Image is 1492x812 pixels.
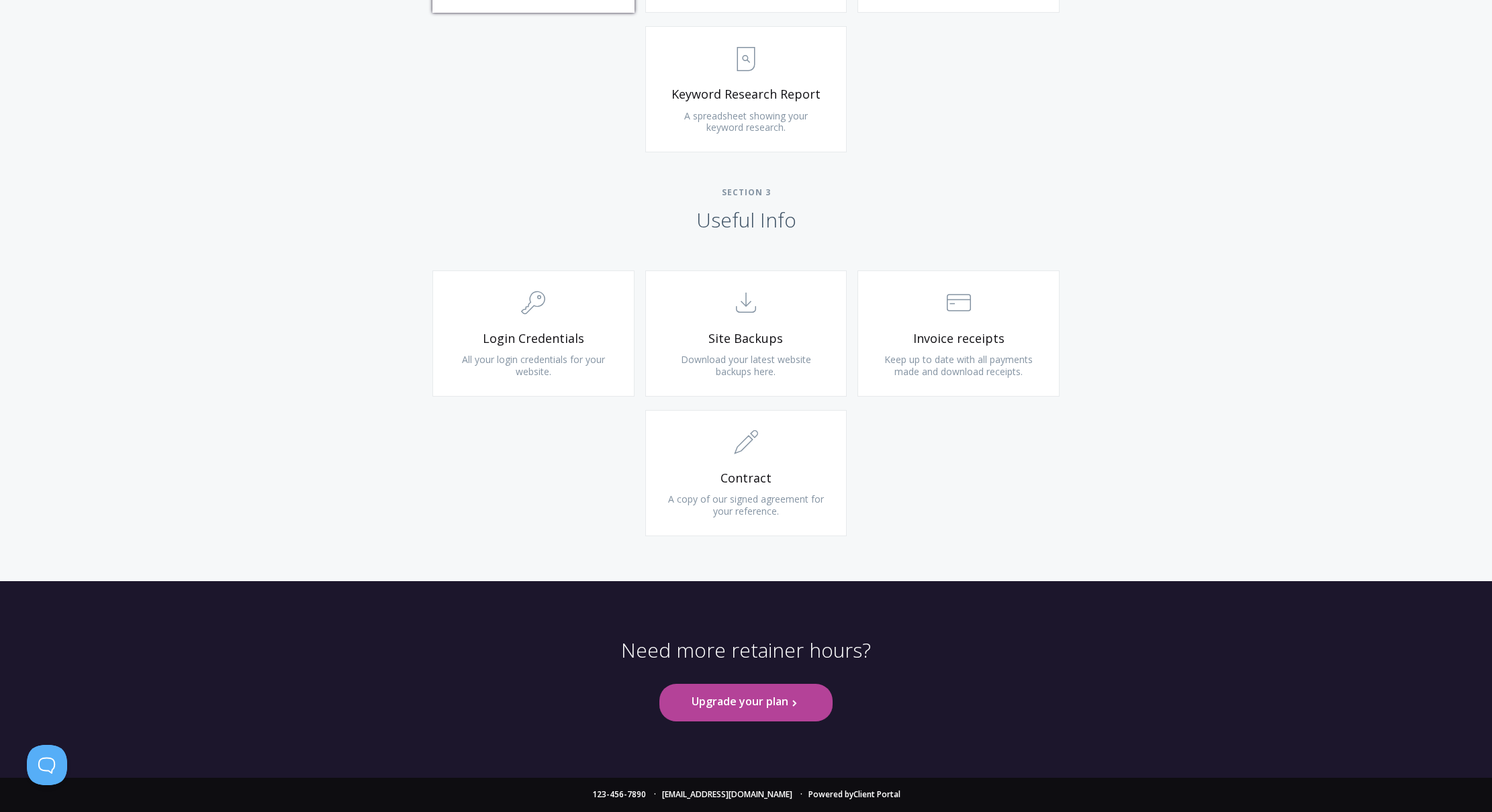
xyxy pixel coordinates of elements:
[878,331,1039,346] span: Invoice receipts
[662,789,792,800] a: [EMAIL_ADDRESS][DOMAIN_NAME]
[668,493,824,517] span: A copy of our signed agreement for your reference.
[681,353,811,378] span: Download your latest website backups here.
[621,638,871,684] p: Need more retainer hours?
[884,353,1033,378] span: Keep up to date with all payments made and download receipts.
[853,789,900,800] a: Client Portal
[453,331,614,346] span: Login Credentials
[666,87,827,102] span: Keyword Research Report
[666,470,827,486] span: Contract
[645,26,847,152] a: Keyword Research Report A spreadsheet showing your keyword research.
[794,791,900,799] li: Powered by
[645,270,847,397] a: Site Backups Download your latest website backups here.
[659,684,833,721] a: Upgrade your plan
[27,745,67,785] iframe: Toggle Customer Support
[645,410,847,536] a: Contract A copy of our signed agreement for your reference.
[684,109,808,134] span: A spreadsheet showing your keyword research.
[592,789,646,800] a: 123-456-7890
[462,353,605,378] span: All your login credentials for your website.
[857,270,1060,397] a: Invoice receipts Keep up to date with all payments made and download receipts.
[432,270,635,397] a: Login Credentials All your login credentials for your website.
[666,331,827,346] span: Site Backups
